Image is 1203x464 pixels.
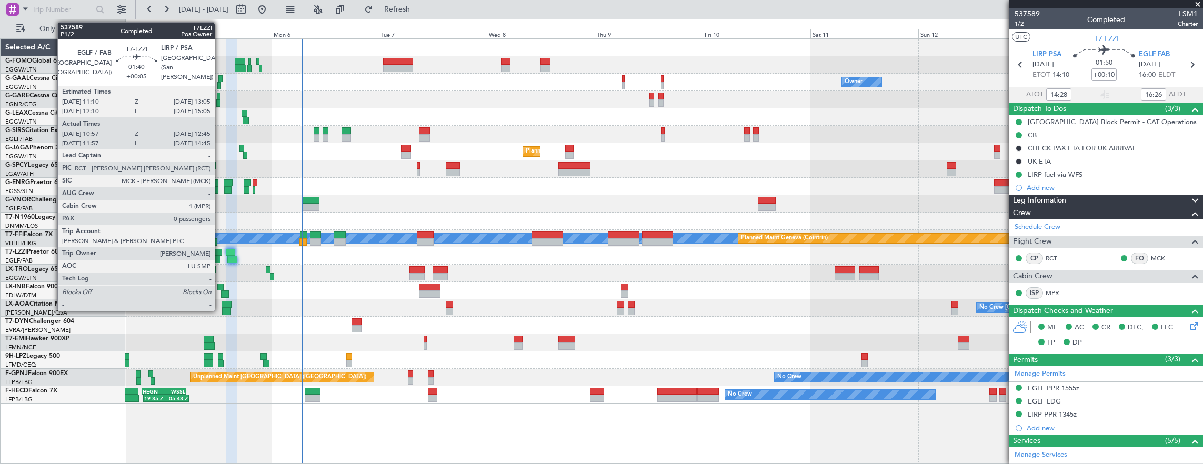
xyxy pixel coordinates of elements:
[1013,270,1052,283] span: Cabin Crew
[1165,103,1180,114] span: (3/3)
[1165,435,1180,446] span: (5/5)
[272,29,379,38] div: Mon 6
[1013,435,1040,447] span: Services
[5,291,36,299] a: EDLW/DTM
[12,21,114,37] button: Only With Activity
[1028,117,1197,126] div: [GEOGRAPHIC_DATA] Block Permit - CAT Operations
[5,179,65,186] a: G-ENRGPraetor 600
[1101,322,1110,333] span: CR
[5,197,76,203] a: G-VNORChallenger 650
[5,58,32,64] span: G-FOMO
[1027,183,1198,192] div: Add new
[5,318,29,325] span: T7-DYN
[1178,8,1198,19] span: LSM1
[918,29,1026,38] div: Sun 12
[5,135,33,143] a: EGLF/FAB
[1032,70,1050,80] span: ETOT
[1015,19,1040,28] span: 1/2
[5,388,28,394] span: F-HECD
[5,378,33,386] a: LFPB/LBG
[5,127,66,134] a: G-SIRSCitation Excel
[1047,322,1057,333] span: MF
[1028,157,1051,166] div: UK ETA
[1032,59,1054,70] span: [DATE]
[164,29,272,38] div: Sun 5
[979,300,1131,316] div: No Crew [GEOGRAPHIC_DATA] ([GEOGRAPHIC_DATA])
[1128,322,1144,333] span: DFC,
[5,326,71,334] a: EVRA/[PERSON_NAME]
[1075,322,1084,333] span: AC
[375,6,419,13] span: Refresh
[1178,19,1198,28] span: Charter
[1013,103,1066,115] span: Dispatch To-Dos
[5,66,37,74] a: EGGW/LTN
[526,144,691,159] div: Planned Maint [GEOGRAPHIC_DATA] ([GEOGRAPHIC_DATA])
[1046,254,1069,263] a: RCT
[1096,58,1112,68] span: 01:50
[1013,207,1031,219] span: Crew
[1026,89,1044,100] span: ATOT
[1165,354,1180,365] span: (3/3)
[1028,144,1136,153] div: CHECK PAX ETA FOR UK ARRIVAL
[5,214,35,220] span: T7-N1960
[5,83,37,91] a: EGGW/LTN
[1087,14,1125,25] div: Completed
[127,21,145,30] div: [DATE]
[845,74,863,90] div: Owner
[144,395,166,401] div: 19:35 Z
[1012,32,1030,42] button: UTC
[1015,450,1067,460] a: Manage Services
[5,396,33,404] a: LFPB/LBG
[1139,49,1170,60] span: EGLF FAB
[5,353,60,359] a: 9H-LPZLegacy 500
[5,100,37,108] a: EGNR/CEG
[5,214,68,220] a: T7-N1960Legacy 650
[5,170,34,178] a: LGAV/ATH
[5,301,29,307] span: LX-AOA
[1028,397,1061,406] div: EGLF LDG
[1015,8,1040,19] span: 537589
[359,1,423,18] button: Refresh
[5,118,37,126] a: EGGW/LTN
[1015,222,1060,233] a: Schedule Crew
[164,388,186,395] div: WSSL
[741,230,828,246] div: Planned Maint Geneva (Cointrin)
[5,162,28,168] span: G-SPCY
[27,25,111,33] span: Only With Activity
[5,336,26,342] span: T7-EMI
[5,284,88,290] a: LX-INBFalcon 900EX EASy II
[5,179,30,186] span: G-ENRG
[595,29,703,38] div: Thu 9
[5,274,37,282] a: EGGW/LTN
[1026,253,1043,264] div: CP
[5,205,33,213] a: EGLF/FAB
[1013,354,1038,366] span: Permits
[5,239,36,247] a: VHHH/HKG
[1169,89,1186,100] span: ALDT
[1072,338,1082,348] span: DP
[5,336,69,342] a: T7-EMIHawker 900XP
[5,370,68,377] a: F-GPNJFalcon 900EX
[1161,322,1173,333] span: FFC
[5,93,92,99] a: G-GARECessna Citation XLS+
[1046,88,1071,101] input: --:--
[1052,70,1069,80] span: 14:10
[5,388,57,394] a: F-HECDFalcon 7X
[5,145,66,151] a: G-JAGAPhenom 300
[5,284,26,290] span: LX-INB
[728,387,752,402] div: No Crew
[5,153,37,160] a: EGGW/LTN
[5,309,67,317] a: [PERSON_NAME]/QSA
[777,369,801,385] div: No Crew
[1028,170,1082,179] div: LIRP fuel via WFS
[1141,88,1166,101] input: --:--
[1028,384,1079,392] div: EGLF PPR 1555z
[1139,59,1160,70] span: [DATE]
[5,249,27,255] span: T7-LZZI
[179,5,228,14] span: [DATE] - [DATE]
[5,75,92,82] a: G-GAALCessna Citation XLS+
[5,361,36,369] a: LFMD/CEQ
[1047,338,1055,348] span: FP
[143,388,164,395] div: HEGN
[5,231,53,238] a: T7-FFIFalcon 7X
